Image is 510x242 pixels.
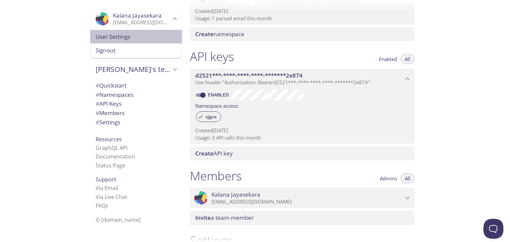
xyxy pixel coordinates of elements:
button: Admins [376,173,401,183]
div: Team Settings [90,118,182,127]
span: Quickstart [96,82,127,89]
p: Created [DATE] [195,8,409,15]
span: # [96,100,99,107]
span: # [96,118,99,126]
a: Enabled [207,91,231,98]
p: Usage: 1 parsed email this month [195,15,409,22]
span: Create [195,30,213,38]
div: Create API Key [190,147,414,160]
button: All [401,54,414,64]
div: Namespaces [90,90,182,99]
span: API Keys [96,100,122,107]
p: [EMAIL_ADDRESS][DOMAIN_NAME] [113,19,171,26]
div: API Keys [90,99,182,108]
span: # [96,91,99,98]
a: Documentation [96,153,135,160]
span: Members [96,109,125,117]
span: Signout [96,46,177,55]
a: GraphQL API [96,144,127,151]
span: namespace [195,30,244,38]
div: vjgcx [196,111,221,122]
span: # [96,82,99,89]
div: Signout [90,43,182,58]
div: Kalana's team [90,61,182,78]
div: Kalana Jayasekara [90,8,182,30]
div: Invite a team member [190,211,414,225]
span: Support [96,176,116,183]
iframe: Help Scout Beacon - Open [483,219,503,239]
span: API key [195,150,233,157]
span: [PERSON_NAME]'s team [96,65,171,74]
span: Create [195,150,213,157]
h1: API keys [190,49,234,64]
p: Usage: 3 API calls this month [195,134,409,141]
button: Enabled [375,54,401,64]
span: a team member [195,214,254,221]
span: Invite [195,214,211,221]
p: [EMAIL_ADDRESS][DOMAIN_NAME] [212,199,403,205]
a: Via Live Chat [96,193,127,201]
span: User Settings [96,32,177,41]
span: vjgcx [202,114,221,120]
span: Settings [96,118,120,126]
span: s [106,202,108,209]
span: Resources [96,136,122,143]
div: Kalana Jayasekara [190,188,414,208]
span: Kalana Jayasekara [212,191,260,198]
div: Create namespace [190,27,414,41]
button: All [401,173,414,183]
span: © [DOMAIN_NAME] [96,216,140,223]
span: Namespaces [96,91,133,98]
div: Quickstart [90,81,182,90]
div: Members [90,108,182,118]
div: User Settings [90,30,182,44]
a: Via Email [96,184,118,192]
h1: Members [190,168,242,183]
span: # [96,109,99,117]
a: FAQ [96,202,108,209]
label: Namespace access: [195,100,239,110]
span: Kalana Jayasekara [113,12,162,19]
a: Status Page [96,162,125,169]
p: Created [DATE] [195,127,409,134]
